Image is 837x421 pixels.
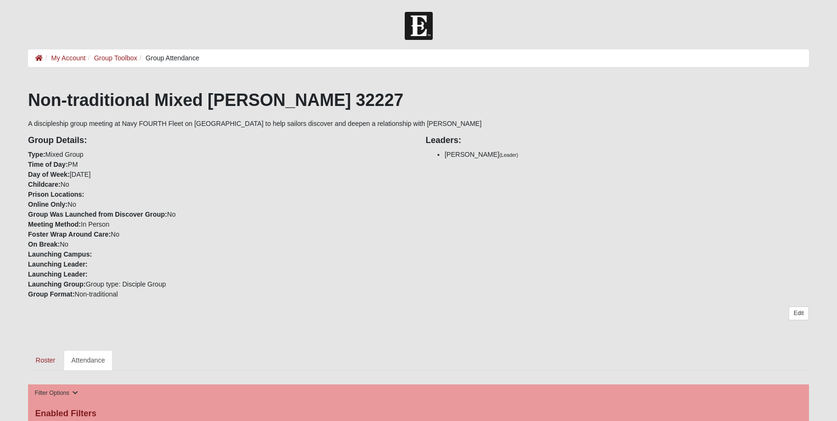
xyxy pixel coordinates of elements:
[28,280,86,288] strong: Launching Group:
[28,350,63,370] a: Roster
[499,152,518,158] small: (Leader)
[28,90,809,370] div: A discipleship group meeting at Navy FOURTH Fleet on [GEOGRAPHIC_DATA] to help sailors discover a...
[28,201,67,208] strong: Online Only:
[28,151,45,158] strong: Type:
[51,54,86,62] a: My Account
[28,191,84,198] strong: Prison Locations:
[21,129,418,299] div: Mixed Group PM [DATE] No No No In Person No No Group type: Disciple Group Non-traditional
[28,171,70,178] strong: Day of Week:
[94,54,137,62] a: Group Toolbox
[445,150,809,160] li: [PERSON_NAME]
[426,135,809,146] h4: Leaders:
[137,53,200,63] li: Group Attendance
[64,350,113,370] a: Attendance
[28,90,809,110] h1: Non-traditional Mixed [PERSON_NAME] 32227
[28,240,60,248] strong: On Break:
[28,161,68,168] strong: Time of Day:
[28,260,87,268] strong: Launching Leader:
[32,388,81,398] button: Filter Options
[28,135,411,146] h4: Group Details:
[28,210,167,218] strong: Group Was Launched from Discover Group:
[405,12,433,40] img: Church of Eleven22 Logo
[28,181,60,188] strong: Childcare:
[28,230,111,238] strong: Foster Wrap Around Care:
[789,306,809,320] a: Edit
[28,290,75,298] strong: Group Format:
[28,270,87,278] strong: Launching Leader:
[28,220,81,228] strong: Meeting Method:
[28,250,92,258] strong: Launching Campus:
